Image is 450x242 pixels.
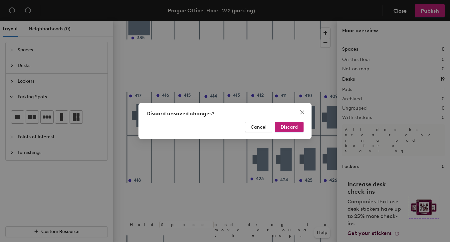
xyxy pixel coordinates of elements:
div: Discard unsaved changes? [146,110,304,118]
span: Close [297,110,308,115]
span: Cancel [251,124,267,130]
button: Discard [275,122,304,132]
span: Discard [281,124,298,130]
span: close [300,110,305,115]
button: Close [297,107,308,118]
button: Cancel [245,122,272,132]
